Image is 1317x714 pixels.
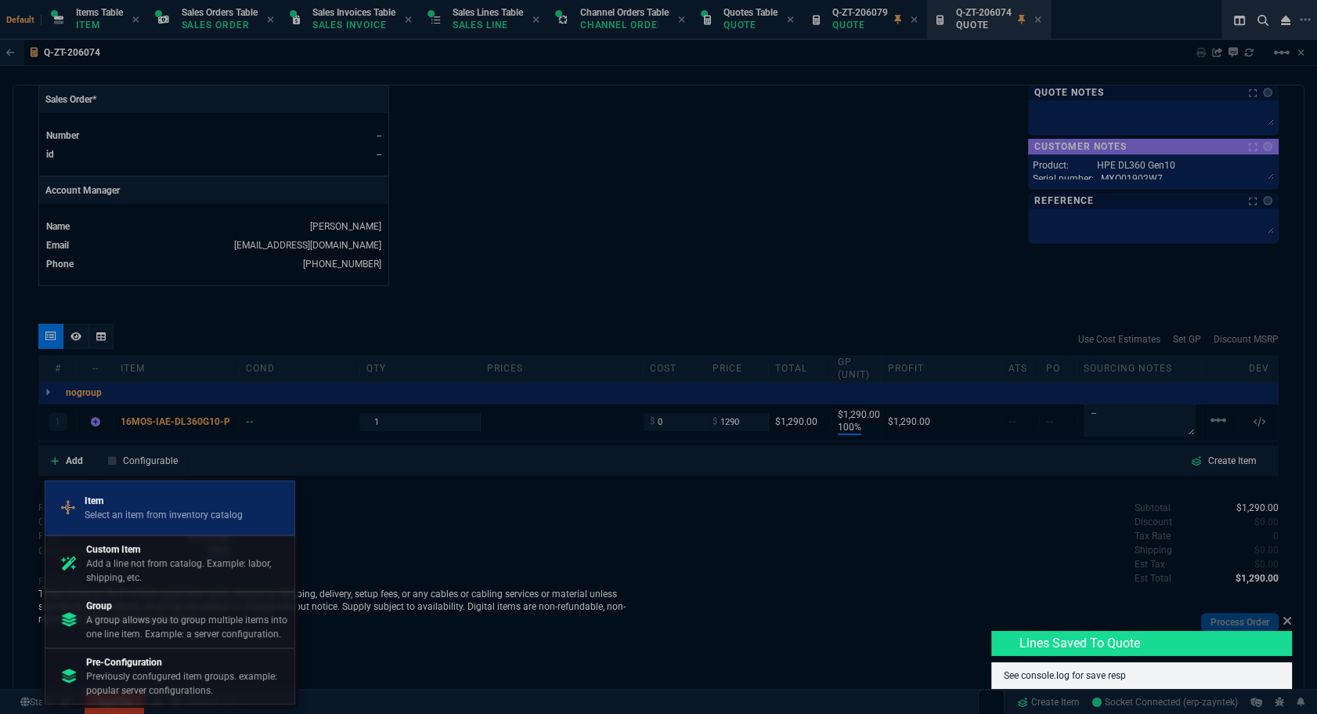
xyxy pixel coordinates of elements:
p: See console.log for save resp [1004,669,1279,683]
p: Lines Saved to Quote [1019,634,1289,653]
p: Pre-Configuration [86,655,288,669]
p: A group allows you to group multiple items into one line item. Example: a server configuration. [86,613,288,641]
p: Group [86,599,288,613]
p: Previously confugured item groups. example: popular server configurations. [86,669,288,698]
p: Select an item from inventory catalog [85,508,243,522]
p: Item [85,494,243,508]
p: Custom Item [86,542,288,556]
p: Add a line not from catalog. Example: labor, shipping, etc. [86,556,288,585]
